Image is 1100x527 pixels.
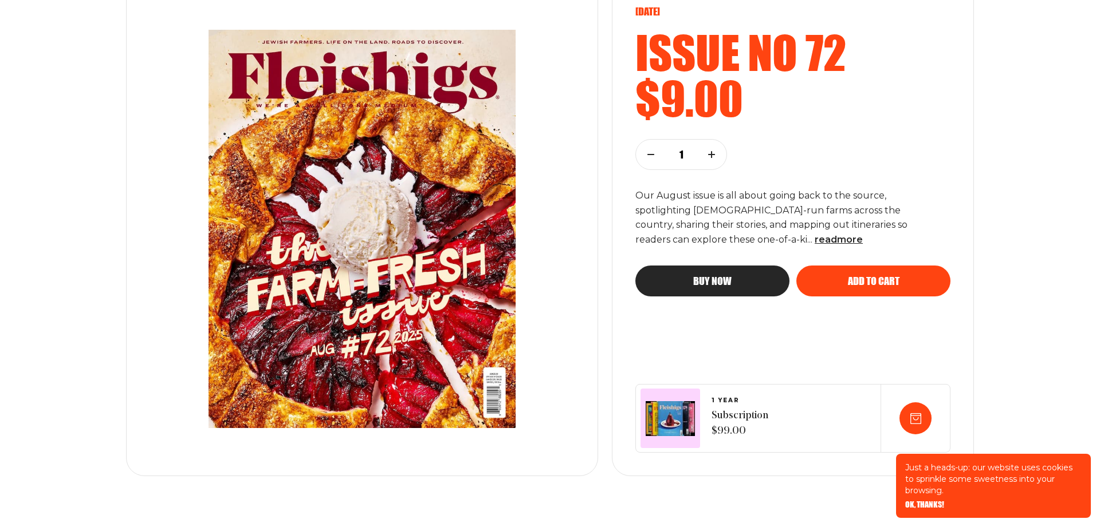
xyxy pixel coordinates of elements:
p: [DATE] [635,5,950,18]
p: 1 [674,148,689,161]
span: Subscription $99.00 [712,409,768,439]
h2: $9.00 [635,75,950,121]
img: Issue number 72 [167,7,557,451]
img: Magazines image [646,401,695,436]
h2: Issue no 72 [635,29,950,75]
a: 1 YEARSubscription $99.00 [712,397,768,439]
button: Add to cart [796,266,950,296]
span: read more [815,234,863,245]
p: Just a heads-up: our website uses cookies to sprinkle some sweetness into your browsing. [905,462,1082,496]
span: Add to cart [848,276,899,286]
button: Buy now [635,266,789,296]
button: OK, THANKS! [905,501,944,509]
p: Our August issue is all about going back to the source, spotlighting [DEMOGRAPHIC_DATA]-run farms... [635,188,931,248]
span: 1 YEAR [712,397,768,404]
span: Buy now [693,276,732,286]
